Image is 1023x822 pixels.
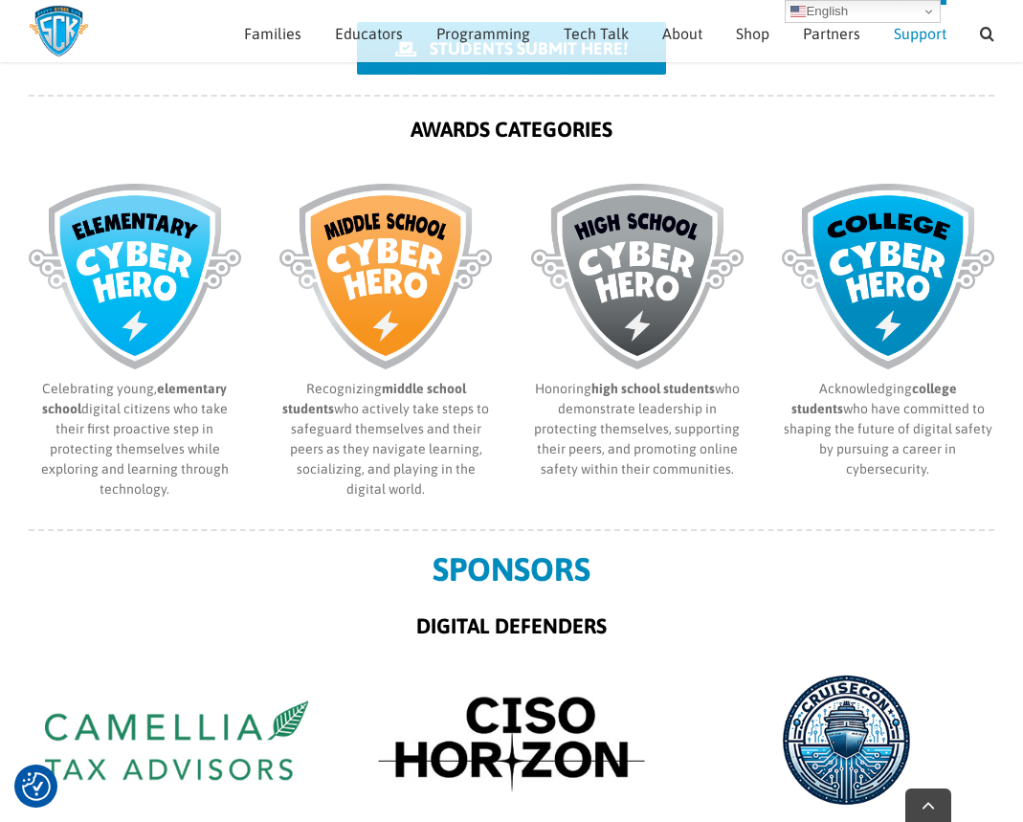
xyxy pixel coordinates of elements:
[803,26,860,41] span: Partners
[22,772,51,801] img: Revisit consent button
[699,666,994,814] img: Cruisecon
[29,379,241,500] p: Celebrating young, digital citizens who take their first proactive step in protecting themselves ...
[790,4,806,19] img: en
[436,26,530,41] span: Programming
[29,5,89,57] img: Savvy Cyber Kids Logo
[279,379,492,500] p: Recognizing who actively take steps to safeguard themselves and their peers as they navigate lear...
[42,381,228,416] b: elementary school
[736,26,769,41] span: Shop
[279,184,492,369] img: SCK-awards-categories-Middle
[244,26,301,41] span: Families
[782,379,994,479] p: Acknowledging who have committed to shaping the future of digital safety by pursuing a career in ...
[591,381,715,396] b: high school students
[364,665,659,680] a: CHA-sponsors-CISO-Horizon
[416,613,607,638] strong: DIGITAL DEFENDERS
[564,26,629,41] span: Tech Talk
[364,666,659,814] img: CISO Horizon
[282,381,466,416] b: middle school students
[531,379,744,479] p: Honoring who demonstrate leadership in protecting themselves, supporting their peers, and promoti...
[791,381,957,416] b: college students
[433,550,590,588] strong: SPONSORS
[22,772,51,801] button: Consent Preferences
[782,184,994,369] img: SCK-awards-categories-College1
[411,117,612,142] strong: AWARDS CATEGORIES
[699,665,994,680] a: CHA-sponsors-CruiseCon
[29,666,324,814] img: Camellia Tax Advisors
[29,665,324,680] a: CHA-sponsors-Camellia
[894,26,946,41] span: Support
[662,26,702,41] span: About
[335,26,403,41] span: Educators
[29,184,241,369] img: SCK-awards-categories-Elementary
[531,184,744,369] img: SCK-awards-categories-High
